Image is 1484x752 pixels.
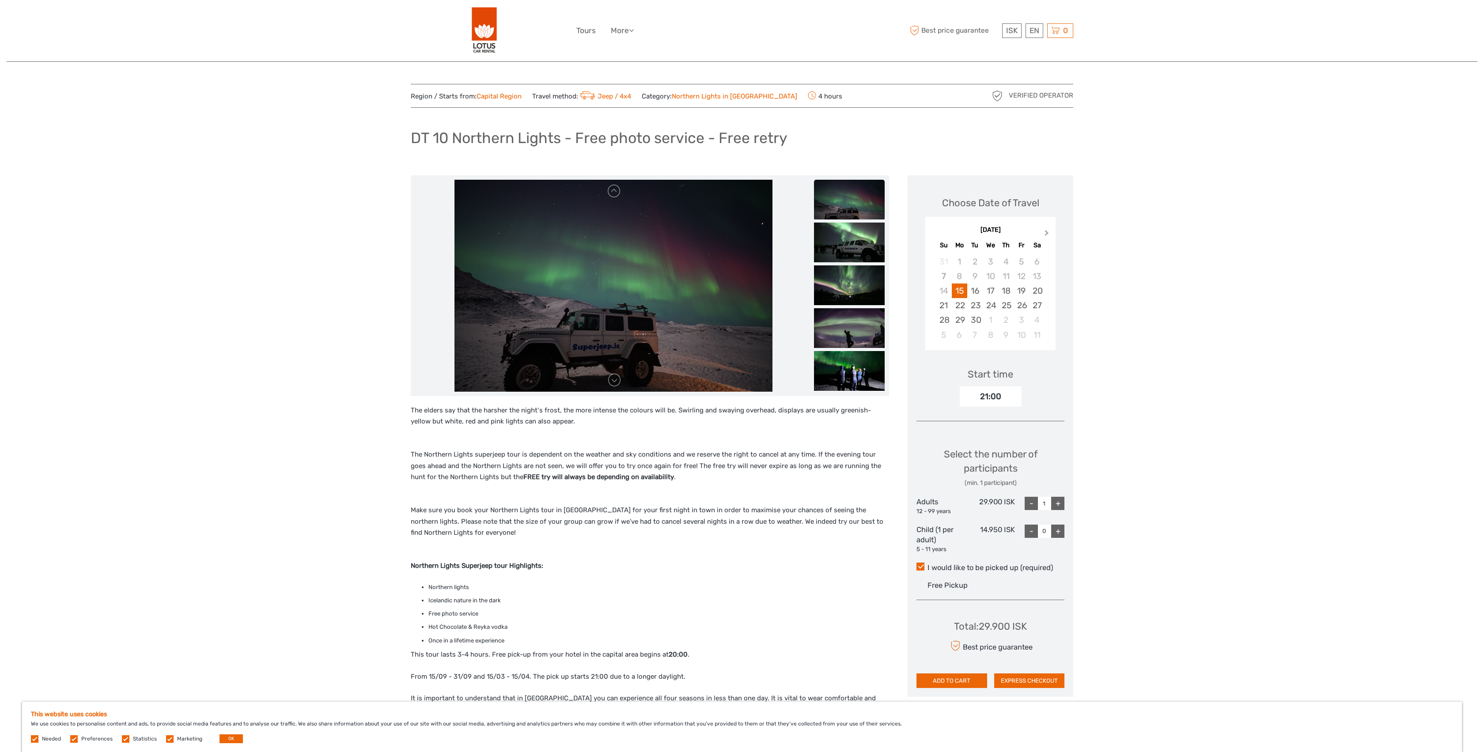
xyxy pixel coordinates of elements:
[81,735,113,743] label: Preferences
[998,254,1014,269] div: Not available Thursday, September 4th, 2025
[952,313,967,327] div: Choose Monday, September 29th, 2025
[952,239,967,251] div: Mo
[411,649,889,661] p: This tour lasts 3-4 hours. Free pick-up from your hotel in the capital area begins at .
[411,693,889,715] p: It is important to understand that in [GEOGRAPHIC_DATA] you can experience all four seasons in le...
[1014,298,1029,313] div: Choose Friday, September 26th, 2025
[133,735,157,743] label: Statistics
[428,636,889,646] li: Once in a lifetime experience
[1029,313,1045,327] div: Choose Saturday, October 4th, 2025
[952,328,967,342] div: Choose Monday, October 6th, 2025
[936,239,951,251] div: Su
[966,497,1015,515] div: 29.900 ISK
[472,7,497,55] img: 443-e2bd2384-01f0-477a-b1bf-f993e7f52e7d_logo_big.png
[983,283,998,298] div: Choose Wednesday, September 17th, 2025
[642,92,797,101] span: Category:
[1041,228,1055,242] button: Next Month
[952,254,967,269] div: Not available Monday, September 1st, 2025
[1014,239,1029,251] div: Fr
[927,581,968,590] span: Free Pickup
[576,24,596,37] a: Tours
[672,92,797,100] a: Northern Lights in [GEOGRAPHIC_DATA]
[916,545,966,554] div: 5 - 11 years
[936,283,951,298] div: Not available Sunday, September 14th, 2025
[1029,328,1045,342] div: Choose Saturday, October 11th, 2025
[177,735,202,743] label: Marketing
[967,298,983,313] div: Choose Tuesday, September 23rd, 2025
[942,196,1039,210] div: Choose Date of Travel
[994,673,1065,688] button: EXPRESS CHECKOUT
[998,298,1014,313] div: Choose Thursday, September 25th, 2025
[983,239,998,251] div: We
[411,562,543,570] strong: Northern Lights Superjeep tour Highlights:
[1025,525,1038,538] div: -
[454,180,772,392] img: 7bfde54a70094c728f13280623e1bf9b_main_slider.jpeg
[1051,525,1064,538] div: +
[916,447,1064,487] div: Select the number of participants
[1006,26,1018,35] span: ISK
[1014,254,1029,269] div: Not available Friday, September 5th, 2025
[967,254,983,269] div: Not available Tuesday, September 2nd, 2025
[428,582,889,592] li: Northern lights
[998,328,1014,342] div: Choose Thursday, October 9th, 2025
[1051,497,1064,510] div: +
[916,673,987,688] button: ADD TO CART
[916,497,966,515] div: Adults
[952,283,967,298] div: Choose Monday, September 15th, 2025
[411,92,522,101] span: Region / Starts from:
[948,638,1033,654] div: Best price guarantee
[814,351,885,391] img: fd481c48d3c44d6393aa84a2c62ac551_slider_thumbnail.jpeg
[411,129,787,147] h1: DT 10 Northern Lights - Free photo service - Free retry
[532,90,631,102] span: Travel method:
[998,269,1014,283] div: Not available Thursday, September 11th, 2025
[411,449,889,494] p: The Northern Lights superjeep tour is dependent on the weather and sky conditions and we reserve ...
[925,226,1056,235] div: [DATE]
[954,620,1027,633] div: Total : 29.900 ISK
[998,239,1014,251] div: Th
[998,313,1014,327] div: Choose Thursday, October 2nd, 2025
[983,313,998,327] div: Choose Wednesday, October 1st, 2025
[908,23,1000,38] span: Best price guarantee
[814,223,885,262] img: c5ee916af8114c9491d2860862d4b955_slider_thumbnail.jpeg
[983,254,998,269] div: Not available Wednesday, September 3rd, 2025
[1014,269,1029,283] div: Not available Friday, September 12th, 2025
[578,92,631,100] a: Jeep / 4x4
[916,479,1064,487] div: (min. 1 participant)
[428,609,889,619] li: Free photo service
[936,254,951,269] div: Not available Sunday, August 31st, 2025
[916,563,1064,573] label: I would like to be picked up (required)
[12,15,100,23] p: We're away right now. Please check back later!
[967,269,983,283] div: Not available Tuesday, September 9th, 2025
[936,269,951,283] div: Not available Sunday, September 7th, 2025
[428,622,889,632] li: Hot Chocolate & Reyka vodka
[1062,26,1069,35] span: 0
[952,269,967,283] div: Not available Monday, September 8th, 2025
[1025,497,1038,510] div: -
[990,89,1004,103] img: verified_operator_grey_128.png
[1029,283,1045,298] div: Choose Saturday, September 20th, 2025
[967,239,983,251] div: Tu
[983,298,998,313] div: Choose Wednesday, September 24th, 2025
[477,92,522,100] a: Capital Region
[968,367,1013,381] div: Start time
[983,328,998,342] div: Choose Wednesday, October 8th, 2025
[983,269,998,283] div: Not available Wednesday, September 10th, 2025
[936,313,951,327] div: Choose Sunday, September 28th, 2025
[220,734,243,743] button: OK
[1029,239,1045,251] div: Sa
[1029,298,1045,313] div: Choose Saturday, September 27th, 2025
[523,473,674,481] strong: FREE try will always be depending on availability
[928,254,1052,342] div: month 2025-09
[102,14,112,24] button: Open LiveChat chat widget
[967,283,983,298] div: Choose Tuesday, September 16th, 2025
[936,298,951,313] div: Choose Sunday, September 21st, 2025
[1026,23,1043,38] div: EN
[1014,283,1029,298] div: Choose Friday, September 19th, 2025
[411,671,889,683] p: From 15/09 - 31/09 and 15/03 - 15/04. The pick up starts 21:00 due to a longer daylight.
[1029,269,1045,283] div: Not available Saturday, September 13th, 2025
[22,702,1462,752] div: We use cookies to personalise content and ads, to provide social media features and to analyse ou...
[1014,313,1029,327] div: Choose Friday, October 3rd, 2025
[967,328,983,342] div: Choose Tuesday, October 7th, 2025
[916,525,966,554] div: Child (1 per adult)
[1009,91,1073,100] span: Verified Operator
[611,24,634,37] a: More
